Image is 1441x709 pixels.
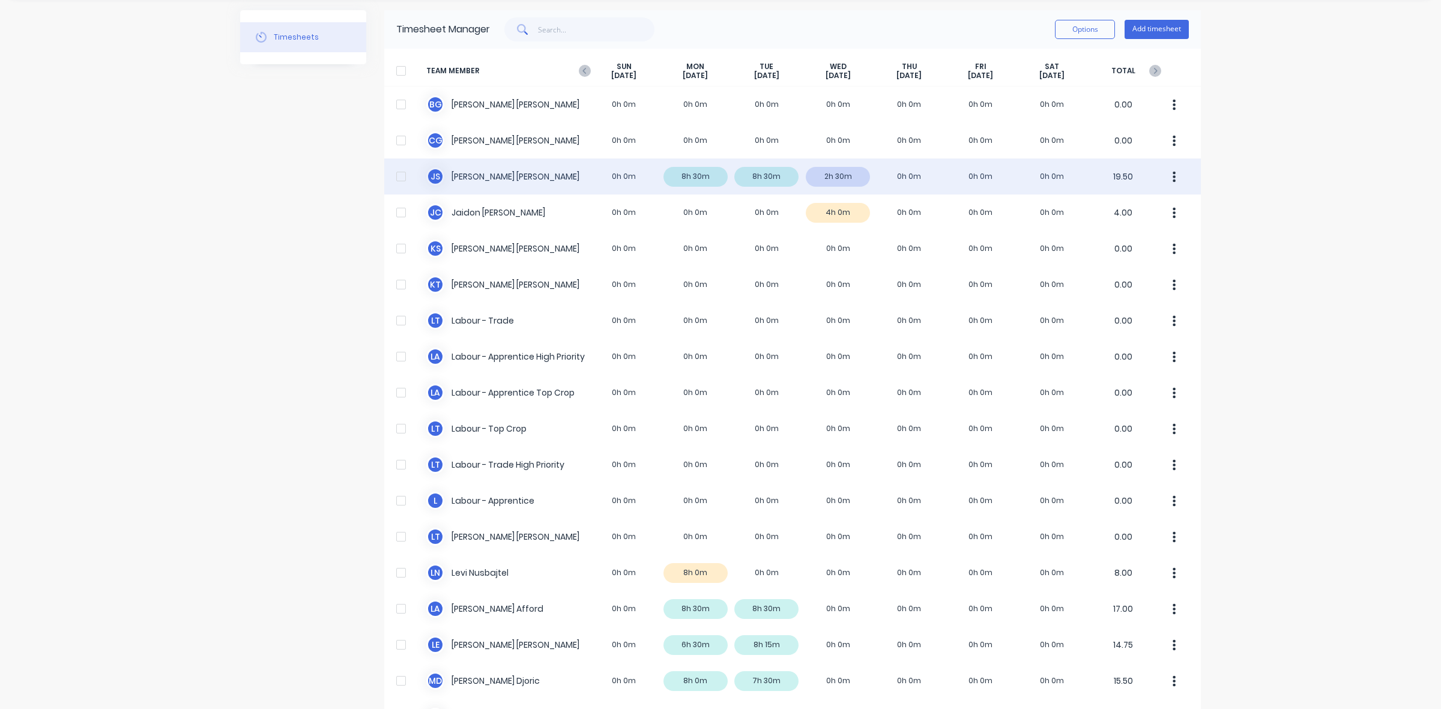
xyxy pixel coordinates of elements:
span: [DATE] [611,71,636,80]
span: MON [686,62,704,71]
span: SUN [617,62,632,71]
span: [DATE] [1039,71,1065,80]
span: THU [902,62,917,71]
div: Timesheet Manager [396,22,490,37]
button: Add timesheet [1125,20,1189,39]
span: [DATE] [968,71,993,80]
span: TEAM MEMBER [426,62,588,80]
span: [DATE] [826,71,851,80]
span: TOTAL [1087,62,1159,80]
span: WED [830,62,847,71]
span: TUE [760,62,773,71]
div: Timesheets [274,32,319,43]
button: Options [1055,20,1115,39]
span: SAT [1045,62,1059,71]
span: [DATE] [754,71,779,80]
button: Timesheets [240,22,366,52]
span: [DATE] [896,71,922,80]
span: [DATE] [683,71,708,80]
input: Search... [538,17,655,41]
span: FRI [975,62,986,71]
